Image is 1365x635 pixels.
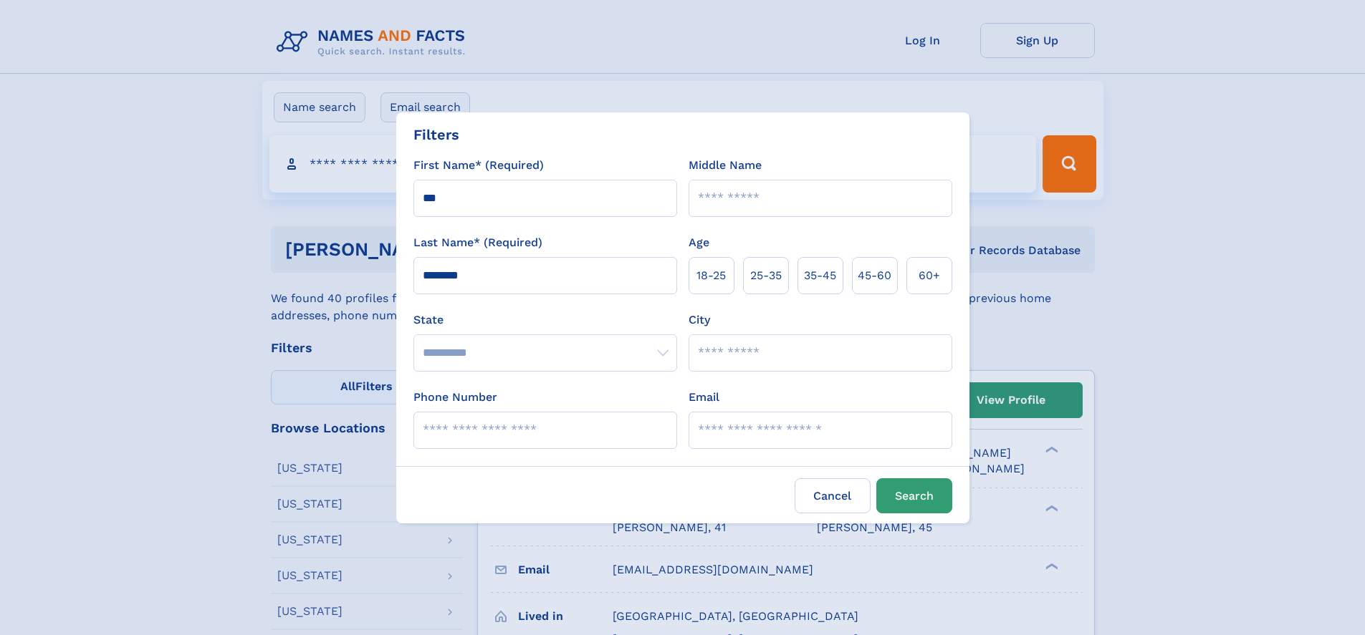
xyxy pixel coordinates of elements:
[689,311,710,329] label: City
[858,267,891,284] span: 45‑60
[413,311,677,329] label: State
[413,234,542,251] label: Last Name* (Required)
[804,267,836,284] span: 35‑45
[413,124,459,145] div: Filters
[413,157,544,174] label: First Name* (Required)
[696,267,726,284] span: 18‑25
[876,478,952,513] button: Search
[750,267,782,284] span: 25‑35
[413,389,497,406] label: Phone Number
[795,478,871,513] label: Cancel
[689,234,709,251] label: Age
[919,267,940,284] span: 60+
[689,157,762,174] label: Middle Name
[689,389,719,406] label: Email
